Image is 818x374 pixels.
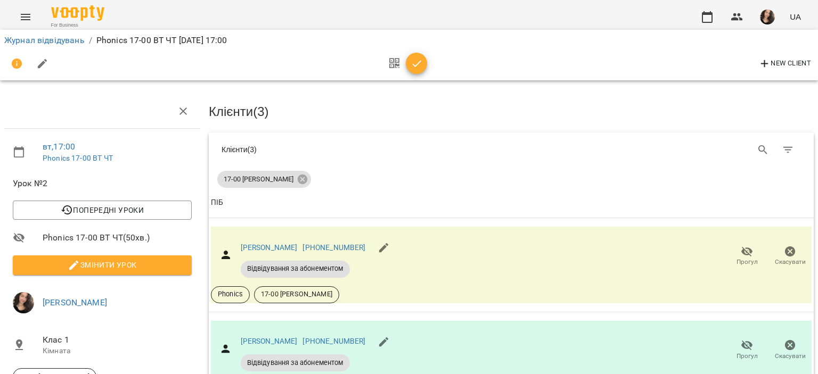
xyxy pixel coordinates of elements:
[302,337,365,345] a: [PHONE_NUMBER]
[756,55,814,72] button: New Client
[13,4,38,30] button: Menu
[4,35,85,45] a: Журнал відвідувань
[43,346,192,356] p: Кімната
[211,196,223,209] div: ПІБ
[43,142,75,152] a: вт , 17:00
[13,177,192,190] span: Урок №2
[51,22,104,29] span: For Business
[211,289,249,299] span: Phonics
[737,257,758,267] span: Прогул
[750,137,776,163] button: Search
[89,34,92,47] li: /
[209,132,814,167] div: Table Toolbar
[222,144,503,155] div: Клієнти ( 3 )
[302,243,365,252] a: [PHONE_NUMBER]
[241,264,350,273] span: Відвідування за абонементом
[217,171,311,188] div: 17-00 [PERSON_NAME]
[21,259,183,271] span: Змінити урок
[4,34,814,47] nav: breadcrumb
[51,5,104,21] img: Voopty Logo
[211,196,223,209] div: Sort
[21,204,183,217] span: Попередні уроки
[725,335,768,365] button: Прогул
[786,7,805,27] button: UA
[725,242,768,271] button: Прогул
[758,57,811,70] span: New Client
[211,196,812,209] span: ПІБ
[241,243,298,252] a: [PERSON_NAME]
[43,297,107,307] a: [PERSON_NAME]
[241,358,350,368] span: Відвідування за абонементом
[768,242,812,271] button: Скасувати
[217,174,300,184] span: 17-00 [PERSON_NAME]
[209,105,814,119] h3: Клієнти ( 3 )
[43,334,192,346] span: Клас 1
[768,335,812,365] button: Скасувати
[775,257,806,267] span: Скасувати
[13,201,192,220] button: Попередні уроки
[255,289,339,299] span: 17-00 [PERSON_NAME]
[790,11,801,22] span: UA
[43,231,192,244] span: Phonics 17-00 ВТ ЧТ ( 50 хв. )
[96,34,227,47] p: Phonics 17-00 ВТ ЧТ [DATE] 17:00
[775,137,801,163] button: Фільтр
[775,352,806,361] span: Скасувати
[13,255,192,275] button: Змінити урок
[760,10,775,24] img: af1f68b2e62f557a8ede8df23d2b6d50.jpg
[13,292,34,313] img: af1f68b2e62f557a8ede8df23d2b6d50.jpg
[737,352,758,361] span: Прогул
[241,337,298,345] a: [PERSON_NAME]
[43,154,113,162] a: Phonics 17-00 ВТ ЧТ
